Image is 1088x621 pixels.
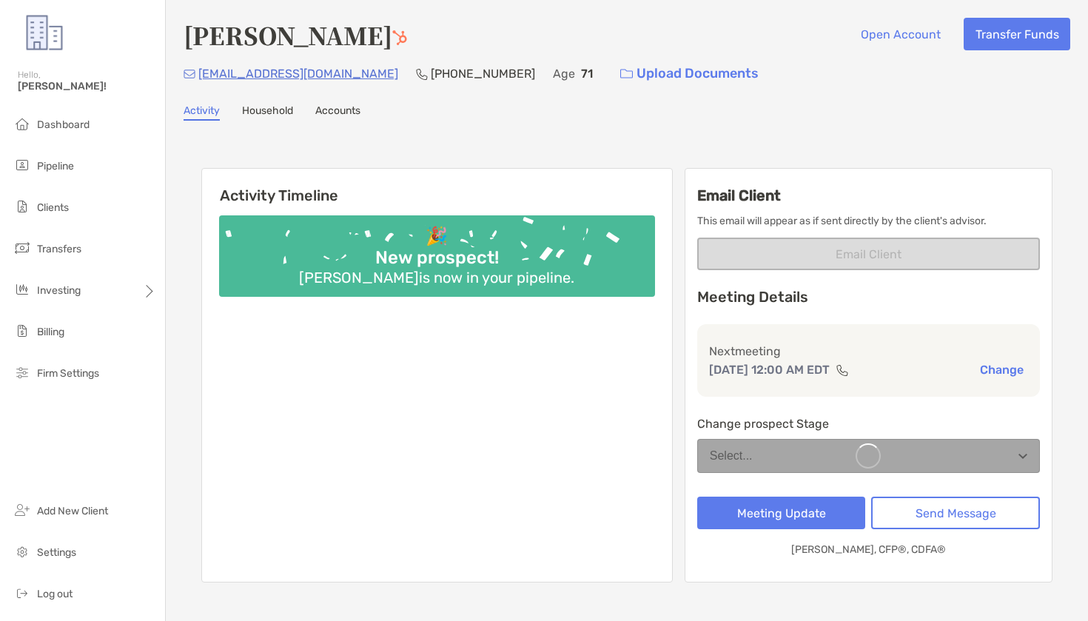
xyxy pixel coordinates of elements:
[37,505,108,517] span: Add New Client
[581,64,593,83] p: 71
[315,104,360,121] a: Accounts
[13,584,31,602] img: logout icon
[553,64,575,83] p: Age
[697,288,1040,306] p: Meeting Details
[37,588,73,600] span: Log out
[620,69,633,79] img: button icon
[37,118,90,131] span: Dashboard
[836,364,849,376] img: communication type
[37,326,64,338] span: Billing
[37,160,74,172] span: Pipeline
[369,247,505,269] div: New prospect!
[293,269,580,286] div: [PERSON_NAME] is now in your pipeline.
[18,80,156,93] span: [PERSON_NAME]!
[964,18,1070,50] button: Transfer Funds
[202,169,672,204] h6: Activity Timeline
[697,212,1040,230] p: This email will appear as if sent directly by the client's advisor.
[37,201,69,214] span: Clients
[37,546,76,559] span: Settings
[37,284,81,297] span: Investing
[697,497,866,529] button: Meeting Update
[697,414,1040,433] p: Change prospect Stage
[184,104,220,121] a: Activity
[37,367,99,380] span: Firm Settings
[975,362,1028,377] button: Change
[13,322,31,340] img: billing icon
[198,64,398,83] p: [EMAIL_ADDRESS][DOMAIN_NAME]
[13,156,31,174] img: pipeline icon
[611,58,768,90] a: Upload Documents
[392,18,407,52] a: Go to Hubspot Deal
[242,104,293,121] a: Household
[709,360,830,379] p: [DATE] 12:00 AM EDT
[18,6,71,59] img: Zoe Logo
[13,239,31,257] img: transfers icon
[219,215,655,284] img: Confetti
[849,18,952,50] button: Open Account
[392,30,407,45] img: Hubspot Icon
[871,497,1040,529] button: Send Message
[416,68,428,80] img: Phone Icon
[13,363,31,381] img: firm-settings icon
[13,198,31,215] img: clients icon
[709,342,1028,360] p: Next meeting
[37,243,81,255] span: Transfers
[184,70,195,78] img: Email Icon
[791,540,946,559] p: [PERSON_NAME], CFP®, CDFA®
[697,187,1040,204] h3: Email Client
[184,18,407,52] h4: [PERSON_NAME]
[420,226,454,247] div: 🎉
[13,543,31,560] img: settings icon
[431,64,535,83] p: [PHONE_NUMBER]
[13,115,31,132] img: dashboard icon
[13,281,31,298] img: investing icon
[13,501,31,519] img: add_new_client icon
